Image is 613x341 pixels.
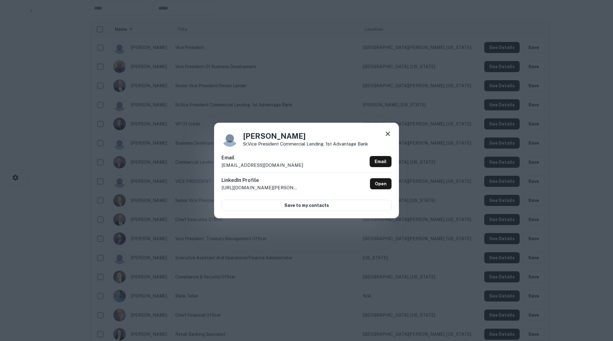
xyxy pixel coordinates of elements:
p: [URL][DOMAIN_NAME][PERSON_NAME] [221,184,298,191]
a: Open [370,178,392,189]
p: [EMAIL_ADDRESS][DOMAIN_NAME] [221,162,303,169]
h4: [PERSON_NAME] [243,130,368,142]
iframe: Chat Widget [582,292,613,321]
a: Email [370,156,392,167]
h6: Email [221,154,303,162]
img: 9c8pery4andzj6ohjkjp54ma2 [221,130,238,147]
h6: LinkedIn Profile [221,177,298,184]
p: Sr.Vice President Commercial Lending, 1st Advantage Bank [243,142,368,146]
button: Save to my contacts [221,200,392,211]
